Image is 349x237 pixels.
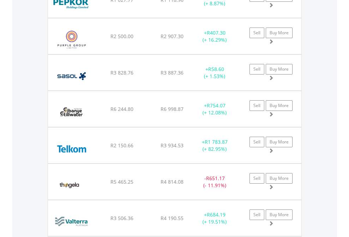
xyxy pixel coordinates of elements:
[207,102,225,109] span: R754.07
[110,215,133,221] span: R3 506.36
[161,69,183,76] span: R3 887.36
[193,211,237,225] div: + (+ 19.51%)
[52,100,91,125] img: EQU.ZA.SSW.png
[249,100,264,111] a: Sell
[266,64,293,75] a: Buy More
[110,69,133,76] span: R3 828.76
[52,173,87,198] img: EQU.ZA.TGA.png
[110,33,133,40] span: R2 500.00
[193,66,237,80] div: + (+ 1.53%)
[249,64,264,75] a: Sell
[161,215,183,221] span: R4 190.55
[52,64,91,89] img: EQU.ZA.SOL.png
[161,178,183,185] span: R4 814.08
[207,29,225,36] span: R407.30
[266,100,293,111] a: Buy More
[193,29,237,43] div: + (+ 16.29%)
[208,66,224,72] span: R58.60
[161,142,183,149] span: R3 934.53
[161,33,183,40] span: R2 907.30
[193,138,237,153] div: + (+ 82.95%)
[249,209,264,220] a: Sell
[206,175,225,182] span: R651.17
[266,173,293,184] a: Buy More
[266,209,293,220] a: Buy More
[52,27,92,52] img: EQU.ZA.PPE.png
[266,28,293,38] a: Buy More
[249,137,264,147] a: Sell
[193,175,237,189] div: - (- 11.91%)
[110,106,133,112] span: R6 244.80
[249,173,264,184] a: Sell
[110,178,133,185] span: R5 465.25
[110,142,133,149] span: R2 150.66
[161,106,183,112] span: R6 998.87
[207,211,225,218] span: R684.19
[193,102,237,116] div: + (+ 12.08%)
[205,138,228,145] span: R1 783.87
[249,28,264,38] a: Sell
[52,136,92,161] img: EQU.ZA.TKG.png
[52,209,92,234] img: EQU.ZA.VAL.png
[266,137,293,147] a: Buy More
